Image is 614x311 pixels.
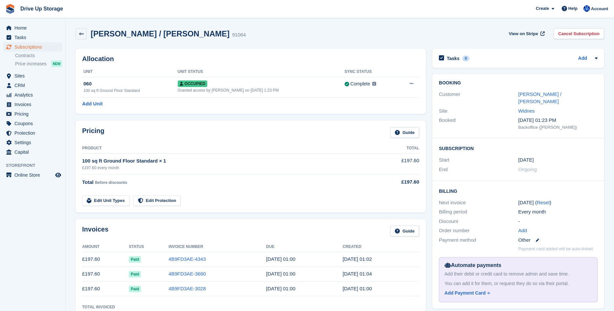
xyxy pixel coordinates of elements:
[345,67,397,77] th: Sync Status
[568,5,578,12] span: Help
[537,200,550,205] a: Reset
[14,128,54,138] span: Protection
[178,87,345,93] div: Granted access by [PERSON_NAME] on [DATE] 1:23 PM
[343,286,372,291] time: 2025-07-02 00:00:19 UTC
[591,6,608,12] span: Account
[82,67,178,77] th: Unit
[82,267,129,281] td: £197.60
[444,290,486,297] div: Add Payment Card
[14,33,54,42] span: Tasks
[83,80,178,88] div: 060
[351,80,370,87] div: Complete
[169,242,266,252] th: Invoice Number
[518,246,593,252] p: Payment card added will be auto-linked
[82,55,419,63] h2: Allocation
[3,170,62,180] a: menu
[14,147,54,157] span: Capital
[14,90,54,100] span: Analytics
[439,145,598,151] h2: Subscription
[444,290,589,297] a: Add Payment Card
[444,271,592,278] div: Add their debit or credit card to remove admin and save time.
[266,271,295,277] time: 2025-08-03 00:00:00 UTC
[368,153,419,174] td: £197.60
[3,138,62,147] a: menu
[343,271,372,277] time: 2025-08-02 00:04:46 UTC
[536,5,549,12] span: Create
[82,281,129,296] td: £197.60
[83,88,178,94] div: 100 sq ft Ground Floor Standard
[14,71,54,80] span: Sites
[3,128,62,138] a: menu
[51,60,62,67] div: NEW
[372,82,376,86] img: icon-info-grey-7440780725fd019a000dd9b08b2336e03edf1995a4989e88bcd33f0948082b44.svg
[266,286,295,291] time: 2025-07-03 00:00:00 UTC
[82,304,115,310] div: Total Invoiced
[82,195,129,206] a: Edit Unit Types
[439,80,598,86] h2: Booking
[15,61,47,67] span: Price increases
[518,167,537,172] span: Ongoing
[82,226,108,236] h2: Invoices
[54,171,62,179] a: Preview store
[14,119,54,128] span: Coupons
[368,143,419,154] th: Total
[518,156,534,164] time: 2025-07-02 00:00:00 UTC
[518,218,598,225] div: -
[444,261,592,269] div: Automate payments
[129,271,141,278] span: Paid
[15,60,62,67] a: Price increases NEW
[583,5,590,12] img: Widnes Team
[129,242,169,252] th: Status
[439,188,598,194] h2: Billing
[3,71,62,80] a: menu
[82,100,102,108] a: Add Unit
[3,33,62,42] a: menu
[178,80,207,87] span: Occupied
[14,109,54,119] span: Pricing
[518,208,598,216] div: Every month
[439,236,518,244] div: Payment method
[82,242,129,252] th: Amount
[232,31,246,39] div: 91064
[82,252,129,267] td: £197.60
[439,199,518,207] div: Next invoice
[439,166,518,173] div: End
[82,143,368,154] th: Product
[439,91,518,105] div: Customer
[266,242,343,252] th: Due
[14,23,54,33] span: Home
[129,286,141,292] span: Paid
[3,119,62,128] a: menu
[3,100,62,109] a: menu
[343,256,372,262] time: 2025-09-02 00:02:17 UTC
[3,90,62,100] a: menu
[518,199,598,207] div: [DATE] ( )
[133,195,181,206] a: Edit Protection
[169,286,206,291] a: 4B9FD3AE-3028
[390,226,419,236] a: Guide
[447,56,460,61] h2: Tasks
[169,271,206,277] a: 4B9FD3AE-3680
[3,42,62,52] a: menu
[439,117,518,130] div: Booked
[518,108,535,114] a: Widnes
[509,31,538,37] span: View on Stripe
[390,127,419,138] a: Guide
[578,55,587,62] a: Add
[15,53,62,59] a: Contracts
[439,227,518,234] div: Order number
[14,42,54,52] span: Subscriptions
[129,256,141,263] span: Paid
[444,280,592,287] div: You can add it for them, or request they do so via their portal.
[506,28,546,39] a: View on Stripe
[439,208,518,216] div: Billing period
[266,256,295,262] time: 2025-09-03 00:00:00 UTC
[82,179,94,185] span: Total
[554,28,604,39] a: Cancel Subscription
[14,100,54,109] span: Invoices
[462,56,470,61] div: 0
[518,227,527,234] a: Add
[82,127,104,138] h2: Pricing
[82,157,368,165] div: 100 sq ft Ground Floor Standard × 1
[3,109,62,119] a: menu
